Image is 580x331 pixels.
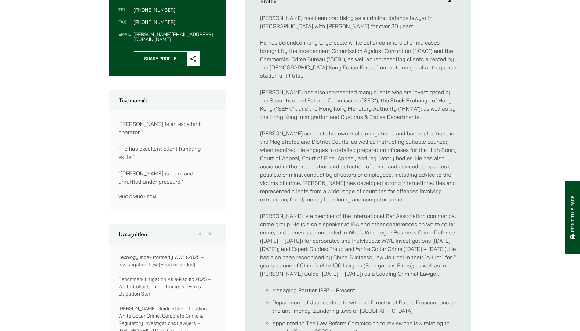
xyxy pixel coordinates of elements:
[260,129,457,204] p: [PERSON_NAME] conducts his own trials, mitigations, and bail applications in the Magistrates and ...
[133,7,216,12] dd: [PHONE_NUMBER]
[133,20,216,24] dd: [PHONE_NUMBER]
[194,224,205,244] button: Previous
[205,224,216,244] button: Next
[118,97,216,104] h2: Testimonials
[118,230,216,237] h2: Recognition
[260,88,457,121] p: [PERSON_NAME] has also represented many clients who are investigated by the Securities and Future...
[134,52,187,66] span: Share Profile
[260,14,457,30] p: [PERSON_NAME] has been practising as a criminal defence lawyer in [GEOGRAPHIC_DATA] with [PERSON_...
[118,145,216,161] p: “He has excellent client handling skills.”
[260,212,457,278] p: [PERSON_NAME] is a member of the International Bar Association commercial crime group. He is also...
[118,253,216,268] p: Lexology Index (formerly WWL) 2025 – Investigation Law (Recommended)
[118,169,216,186] p: “[PERSON_NAME] is calm and unruffled under pressure.”
[118,120,216,136] p: “[PERSON_NAME] is an excellent operator.”
[118,20,131,32] dt: Fax
[134,51,200,66] button: Share Profile
[272,286,457,294] li: Managing Partner 1997 – Present
[118,275,216,297] p: Benchmark Litigation Asia-Pacific 2025 – White-Collar Crime – Domestic Firms – Litigation Star
[118,32,131,42] dt: Email
[260,39,457,80] p: He has defended many large-scale white collar commercial crime cases brought by the Independent C...
[118,194,216,200] p: Who’s Who Legal
[272,298,457,315] li: Department of Justice debate with the Director of Public Prosecutions on the anti-money launderin...
[118,7,131,20] dt: Tel
[133,32,216,42] dd: [PERSON_NAME][EMAIL_ADDRESS][DOMAIN_NAME]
